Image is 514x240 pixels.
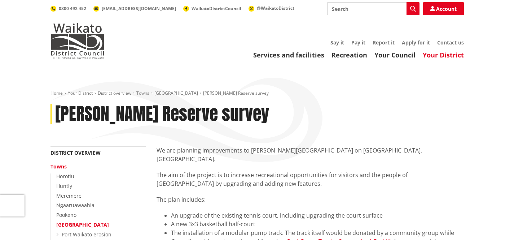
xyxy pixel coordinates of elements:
nav: breadcrumb [50,90,464,97]
img: Waikato District Council - Te Kaunihera aa Takiwaa o Waikato [50,23,105,59]
a: [GEOGRAPHIC_DATA] [154,90,198,96]
a: @WaikatoDistrict [249,5,294,11]
a: Say it [330,39,344,46]
a: Recreation [331,51,367,59]
a: Pookeno [56,211,76,218]
span: @WaikatoDistrict [257,5,294,11]
a: Your District [423,51,464,59]
a: Services and facilities [253,51,324,59]
a: Horotiu [56,173,74,180]
p: We are planning improvements to [PERSON_NAME][GEOGRAPHIC_DATA] on [GEOGRAPHIC_DATA], [GEOGRAPHIC_... [157,146,464,163]
a: [GEOGRAPHIC_DATA] [56,221,109,228]
a: Report it [373,39,395,46]
a: [EMAIL_ADDRESS][DOMAIN_NAME] [93,5,176,12]
span: WaikatoDistrictCouncil [192,5,241,12]
a: Home [50,90,63,96]
p: The plan includes: [157,195,464,204]
a: District overview [98,90,131,96]
a: Meremere [56,192,82,199]
span: [PERSON_NAME] Reserve survey [203,90,269,96]
li: An upgrade of the existing tennis court, including upgrading the court surface [171,211,464,220]
a: 0800 492 452 [50,5,86,12]
a: Huntly [56,183,72,189]
a: Your Council [374,51,416,59]
h1: [PERSON_NAME] Reserve survey [55,104,269,125]
a: WaikatoDistrictCouncil [183,5,241,12]
span: 0800 492 452 [59,5,86,12]
p: The aim of the project is to increase recreational opportunities for visitors and the people of [... [157,171,464,188]
a: Towns [50,163,67,170]
a: District overview [50,149,101,156]
li: A new 3x3 basketball half-court [171,220,464,228]
a: Account [423,2,464,15]
a: Your District [68,90,93,96]
input: Search input [327,2,419,15]
a: Contact us [437,39,464,46]
a: Apply for it [402,39,430,46]
span: [EMAIL_ADDRESS][DOMAIN_NAME] [102,5,176,12]
a: Ngaaruawaahia [56,202,95,209]
a: Towns [136,90,149,96]
a: Pay it [351,39,365,46]
a: Port Waikato erosion [62,231,111,238]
